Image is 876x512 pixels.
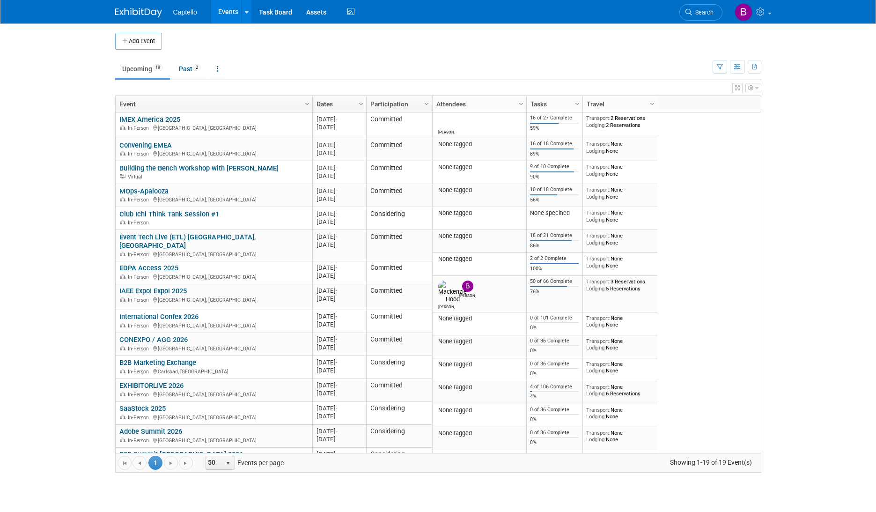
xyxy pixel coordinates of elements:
div: None None [586,186,654,200]
img: In-Person Event [120,438,125,442]
div: None None [586,209,654,223]
span: Search [692,9,714,16]
span: Column Settings [357,100,365,108]
span: Go to the next page [167,460,175,467]
div: [DATE] [317,172,362,180]
div: 16 of 27 Complete [530,115,579,121]
span: In-Person [128,197,152,203]
div: None None [586,361,654,374]
div: 16 of 18 Complete [530,141,579,147]
div: [DATE] [317,335,362,343]
a: Search [679,4,722,21]
span: Lodging: [586,367,606,374]
img: Virtual Event [120,174,125,178]
span: - [336,287,338,294]
span: Lodging: [586,216,606,223]
div: [DATE] [317,312,362,320]
div: 100% [530,266,579,272]
a: Upcoming19 [115,60,170,78]
span: - [336,428,338,435]
a: International Confex 2026 [119,312,199,321]
span: Lodging: [586,193,606,200]
img: In-Person Event [120,252,125,256]
img: ExhibitDay [115,8,162,17]
span: - [336,210,338,217]
div: [DATE] [317,404,362,412]
div: None None [586,338,654,351]
td: Considering [366,425,432,448]
span: select [224,460,232,467]
div: [DATE] [317,320,362,328]
a: Participation [370,96,426,112]
span: Transport: [586,163,611,170]
div: 76% [530,289,579,295]
span: Transport: [586,407,611,413]
a: Go to the next page [164,456,178,470]
div: 0% [530,325,579,331]
span: Lodging: [586,413,606,420]
span: Lodging: [586,262,606,269]
a: MOps-Apalooza [119,187,169,195]
img: Brad Froese [462,281,473,292]
td: Considering [366,356,432,379]
a: Go to the previous page [133,456,147,470]
td: Committed [366,112,432,138]
span: Transport: [586,141,611,147]
span: In-Person [128,323,152,329]
a: B2B Summit [GEOGRAPHIC_DATA] 2026 [119,450,243,459]
div: 18 of 21 Complete [530,232,579,239]
div: [GEOGRAPHIC_DATA], [GEOGRAPHIC_DATA] [119,296,308,304]
span: Transport: [586,209,611,216]
span: Go to the previous page [136,460,143,467]
span: In-Person [128,125,152,131]
div: [GEOGRAPHIC_DATA], [GEOGRAPHIC_DATA] [119,124,308,132]
a: Tasks [530,96,576,112]
span: - [336,264,338,271]
div: 0 of 36 Complete [530,430,579,436]
div: None specified [530,209,579,217]
span: In-Person [128,252,152,258]
a: Go to the last page [179,456,193,470]
img: In-Person Event [120,297,125,302]
span: Transport: [586,315,611,321]
div: [GEOGRAPHIC_DATA], [GEOGRAPHIC_DATA] [119,344,308,352]
td: Committed [366,284,432,310]
div: [DATE] [317,435,362,443]
div: None tagged [436,315,523,322]
div: [GEOGRAPHIC_DATA], [GEOGRAPHIC_DATA] [119,149,308,157]
span: Virtual [128,174,145,180]
span: - [336,164,338,171]
a: Column Settings [421,96,432,110]
div: 0 of 36 Complete [530,338,579,344]
span: Transport: [586,338,611,344]
img: In-Person Event [120,125,125,130]
span: Captello [173,8,197,16]
td: Committed [366,261,432,284]
span: 1 [148,456,162,470]
span: - [336,359,338,366]
a: Event [119,96,306,112]
div: 90% [530,174,579,180]
img: Mackenzie Hood [438,281,467,303]
div: [DATE] [317,210,362,218]
div: 50 of 66 Complete [530,278,579,285]
span: Transport: [586,361,611,367]
div: None tagged [436,338,523,345]
a: Go to the first page [118,456,132,470]
a: SaaStock 2025 [119,404,166,413]
div: 0% [530,371,579,377]
span: Lodging: [586,148,606,154]
a: Column Settings [516,96,526,110]
span: 2 [193,64,201,71]
div: [DATE] [317,389,362,397]
div: Mackenzie Hood [438,303,455,309]
img: In-Person Event [120,392,125,396]
span: 50 [206,456,222,469]
td: Committed [366,310,432,333]
span: Lodging: [586,436,606,443]
span: Transport: [586,232,611,239]
div: 2 Reservations 2 Reservations [586,115,654,128]
td: Committed [366,379,432,402]
div: [DATE] [317,195,362,203]
a: Column Settings [356,96,366,110]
